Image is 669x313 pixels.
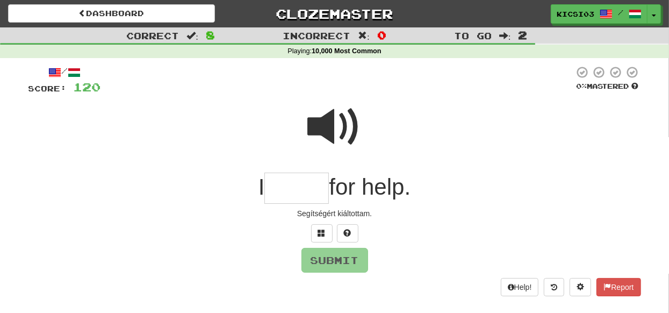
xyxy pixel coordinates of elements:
[283,30,350,41] span: Incorrect
[501,278,539,296] button: Help!
[28,66,101,79] div: /
[577,82,587,90] span: 0 %
[206,29,215,41] span: 8
[8,4,215,23] a: Dashboard
[74,80,101,94] span: 120
[358,31,370,40] span: :
[499,31,511,40] span: :
[28,84,67,93] span: Score:
[596,278,641,296] button: Report
[574,82,641,91] div: Mastered
[329,174,411,200] span: for help.
[337,224,358,243] button: Single letter hint - you only get 1 per sentence and score half the points! alt+h
[454,30,492,41] span: To go
[544,278,564,296] button: Round history (alt+y)
[28,208,641,219] div: Segítségért kiáltottam.
[618,9,623,16] span: /
[301,248,368,273] button: Submit
[126,30,179,41] span: Correct
[311,224,333,243] button: Switch sentence to multiple choice alt+p
[231,4,438,23] a: Clozemaster
[519,29,528,41] span: 2
[557,9,594,19] span: Kicsi03
[312,47,381,55] strong: 10,000 Most Common
[377,29,386,41] span: 0
[551,4,648,24] a: Kicsi03 /
[258,174,265,200] span: I
[186,31,198,40] span: :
